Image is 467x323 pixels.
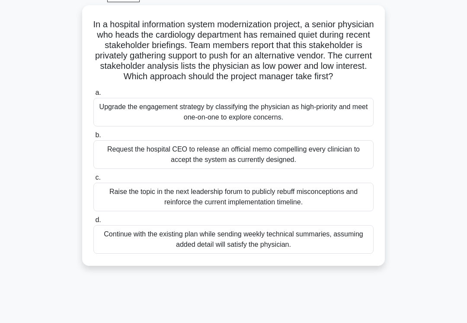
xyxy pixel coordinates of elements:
[95,89,101,96] span: a.
[93,140,374,169] div: Request the hospital CEO to release an official memo compelling every clinician to accept the sys...
[95,174,100,181] span: c.
[93,19,374,82] h5: In a hospital information system modernization project, a senior physician who heads the cardiolo...
[95,131,101,139] span: b.
[93,183,374,211] div: Raise the topic in the next leadership forum to publicly rebuff misconceptions and reinforce the ...
[93,98,374,126] div: Upgrade the engagement strategy by classifying the physician as high-priority and meet one-on-one...
[93,225,374,254] div: Continue with the existing plan while sending weekly technical summaries, assuming added detail w...
[95,216,101,223] span: d.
